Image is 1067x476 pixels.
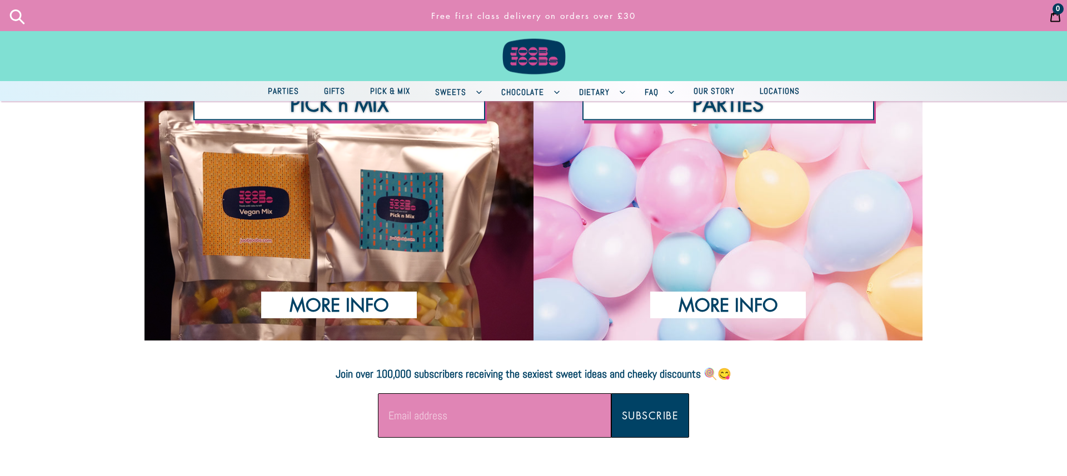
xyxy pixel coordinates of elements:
[365,84,416,98] span: Pick & Mix
[257,83,310,99] a: Parties
[611,393,689,438] button: Subscribe
[688,84,740,98] span: Our Story
[490,81,565,101] button: Chocolate
[754,84,805,98] span: Locations
[430,85,472,99] span: Sweets
[682,83,746,99] a: Our Story
[316,5,751,27] p: Free first class delivery on orders over £30
[359,83,421,99] a: Pick & Mix
[582,89,874,121] h3: PARTIES
[378,393,611,438] input: Email address
[634,81,680,101] button: FAQ
[639,85,664,99] span: FAQ
[495,6,572,77] img: Joob Joobs
[424,81,487,101] button: Sweets
[311,5,756,27] a: Free first class delivery on orders over £30
[622,409,679,422] span: Subscribe
[193,89,485,121] h3: PICK n MIX
[749,83,811,99] a: Locations
[318,84,351,98] span: Gifts
[1056,5,1060,13] span: 0
[574,85,615,99] span: Dietary
[262,84,305,98] span: Parties
[313,83,356,99] a: Gifts
[568,81,631,101] button: Dietary
[211,365,856,382] p: Join over 100,000 subscribers receiving the sexiest sweet ideas and cheeky discounts 🍭😋
[1044,2,1067,29] a: 0
[496,85,550,99] span: Chocolate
